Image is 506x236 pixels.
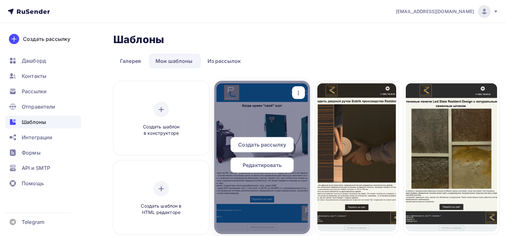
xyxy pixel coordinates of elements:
[22,103,56,110] span: Отправители
[113,54,147,68] a: Галерея
[5,70,81,82] a: Контакты
[201,54,248,68] a: Из рассылок
[22,57,46,65] span: Дашборд
[5,146,81,159] a: Формы
[131,203,192,216] span: Создать шаблон в HTML редакторе
[22,118,46,126] span: Шаблоны
[131,124,192,137] span: Создать шаблон в конструкторе
[22,72,46,80] span: Контакты
[113,33,164,46] h2: Шаблоны
[238,141,286,148] span: Создать рассылку
[243,161,282,169] span: Редактировать
[22,164,50,172] span: API и SMTP
[396,8,474,15] span: [EMAIL_ADDRESS][DOMAIN_NAME]
[396,5,498,18] a: [EMAIL_ADDRESS][DOMAIN_NAME]
[23,35,70,43] div: Создать рассылку
[22,133,52,141] span: Интеграции
[5,116,81,128] a: Шаблоны
[5,54,81,67] a: Дашборд
[22,218,44,226] span: Telegram
[22,179,44,187] span: Помощь
[149,54,200,68] a: Мои шаблоны
[5,85,81,98] a: Рассылки
[22,149,41,156] span: Формы
[5,100,81,113] a: Отправители
[22,88,47,95] span: Рассылки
